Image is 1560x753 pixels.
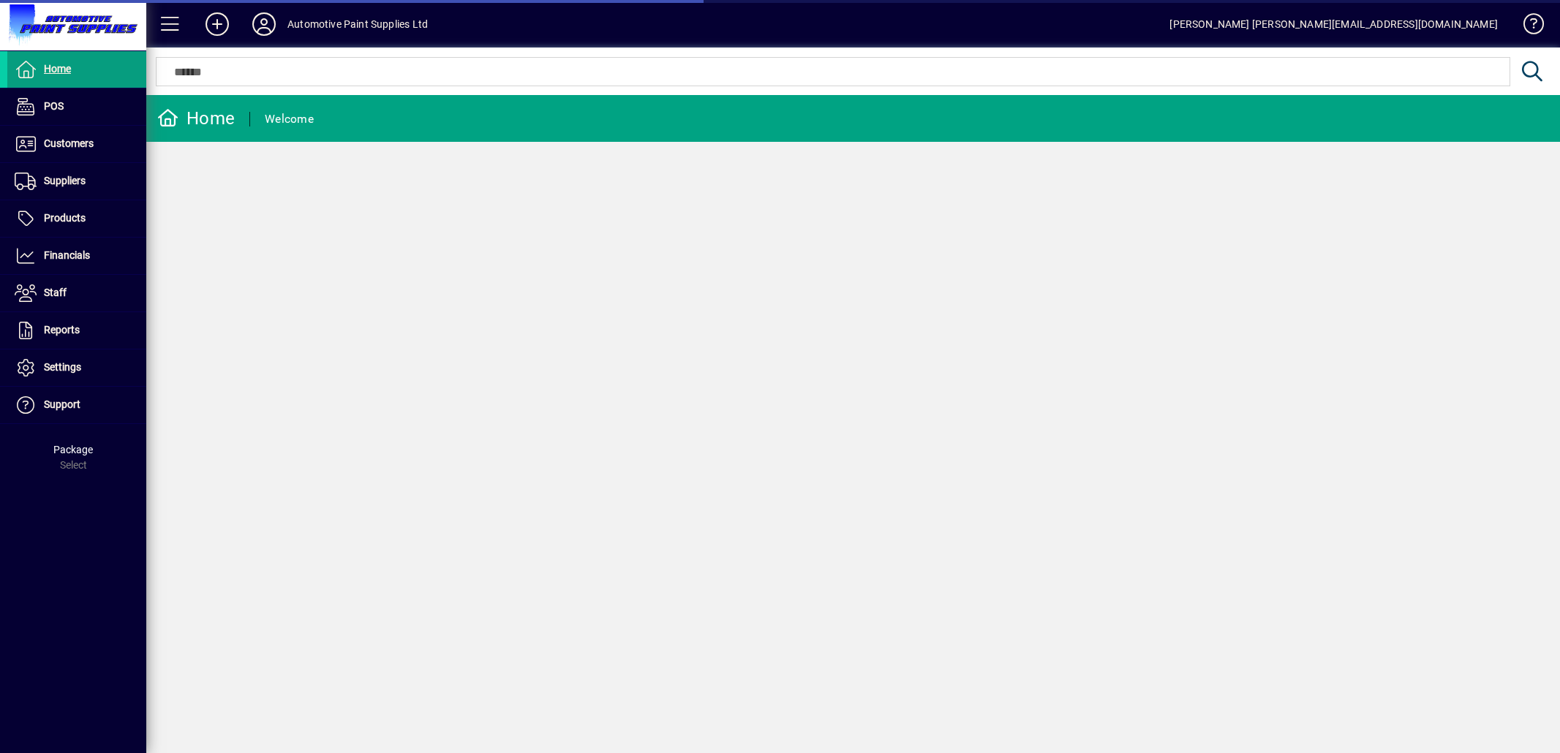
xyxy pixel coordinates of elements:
[44,212,86,224] span: Products
[7,126,146,162] a: Customers
[7,387,146,423] a: Support
[44,287,67,298] span: Staff
[7,200,146,237] a: Products
[7,349,146,386] a: Settings
[44,249,90,261] span: Financials
[1512,3,1542,50] a: Knowledge Base
[44,324,80,336] span: Reports
[265,107,314,131] div: Welcome
[287,12,428,36] div: Automotive Paint Supplies Ltd
[44,63,71,75] span: Home
[157,107,235,130] div: Home
[7,163,146,200] a: Suppliers
[44,398,80,410] span: Support
[241,11,287,37] button: Profile
[7,88,146,125] a: POS
[7,238,146,274] a: Financials
[194,11,241,37] button: Add
[7,275,146,311] a: Staff
[44,175,86,186] span: Suppliers
[7,312,146,349] a: Reports
[44,361,81,373] span: Settings
[53,444,93,455] span: Package
[44,137,94,149] span: Customers
[44,100,64,112] span: POS
[1169,12,1498,36] div: [PERSON_NAME] [PERSON_NAME][EMAIL_ADDRESS][DOMAIN_NAME]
